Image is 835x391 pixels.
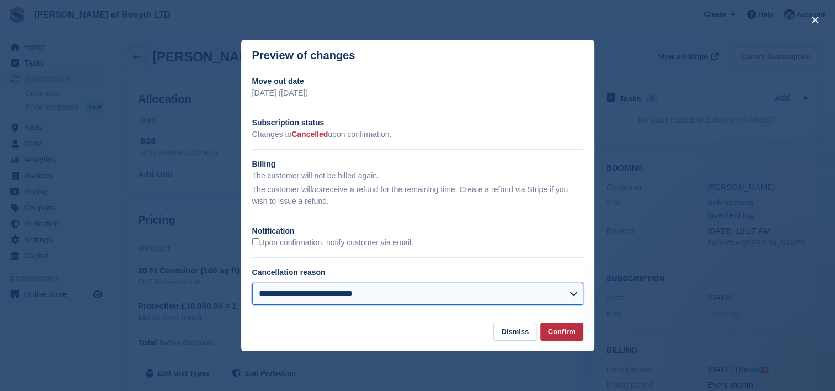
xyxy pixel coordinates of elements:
[806,11,824,29] button: close
[312,185,322,194] em: not
[252,87,583,99] p: [DATE] ([DATE])
[252,268,326,277] label: Cancellation reason
[252,158,583,170] h2: Billing
[493,323,536,341] button: Dismiss
[252,49,355,62] p: Preview of changes
[252,170,583,182] p: The customer will not be billed again.
[252,117,583,129] h2: Subscription status
[252,238,259,245] input: Upon confirmation, notify customer via email.
[252,129,583,140] p: Changes to upon confirmation.
[252,76,583,87] h2: Move out date
[252,184,583,207] p: The customer will receive a refund for the remaining time. Create a refund via Stripe if you wish...
[252,238,413,248] label: Upon confirmation, notify customer via email.
[291,130,328,139] span: Cancelled
[540,323,583,341] button: Confirm
[252,225,583,237] h2: Notification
